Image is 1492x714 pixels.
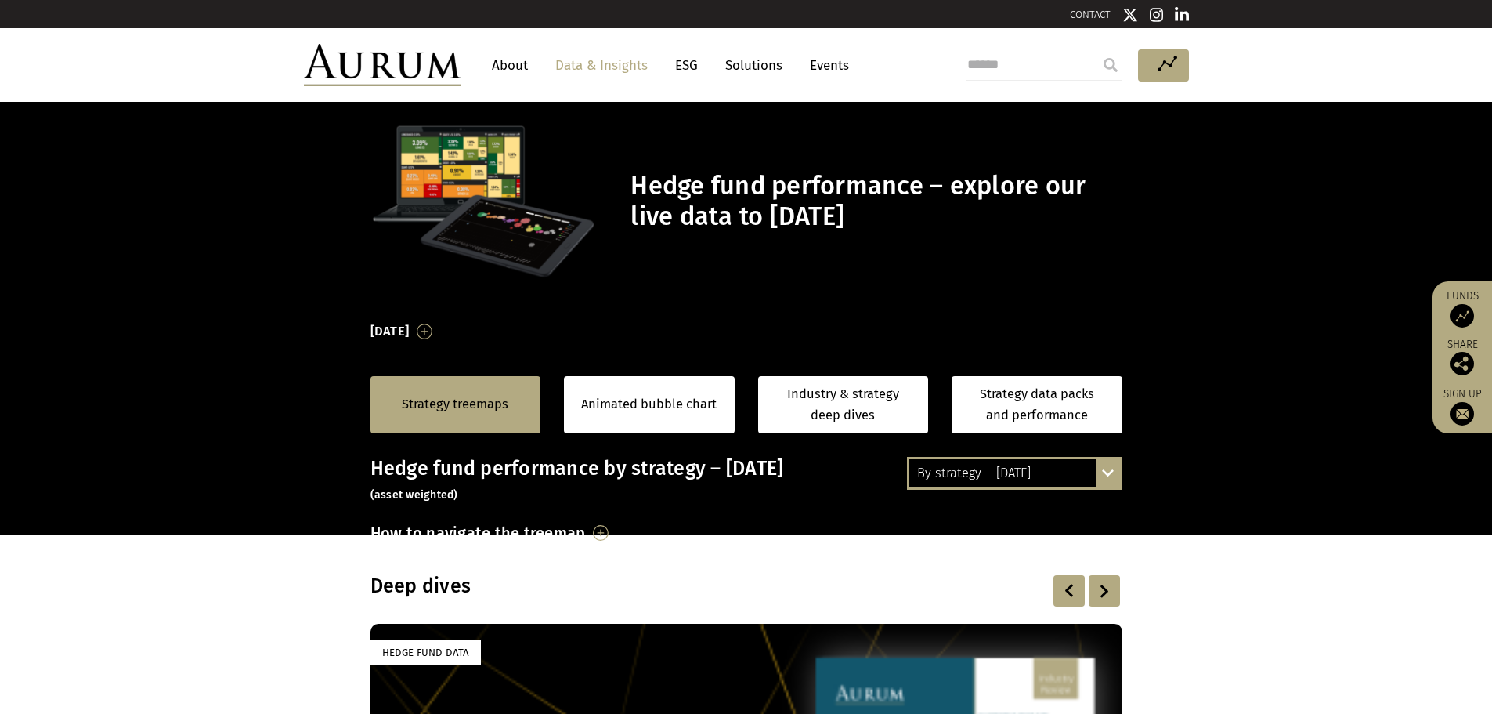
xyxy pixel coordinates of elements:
img: Share this post [1450,352,1474,375]
a: Strategy data packs and performance [952,376,1122,433]
a: Events [802,51,849,80]
img: Twitter icon [1122,7,1138,23]
h3: [DATE] [370,320,410,343]
img: Sign up to our newsletter [1450,402,1474,426]
a: Data & Insights [547,51,656,80]
img: Instagram icon [1150,7,1164,23]
small: (asset weighted) [370,488,458,502]
a: ESG [667,51,706,80]
img: Aurum [304,44,461,86]
h1: Hedge fund performance – explore our live data to [DATE] [630,171,1118,232]
div: By strategy – [DATE] [909,459,1120,487]
h3: How to navigate the treemap [370,520,586,546]
input: Submit [1095,49,1126,81]
a: Funds [1440,289,1484,328]
h3: Deep dives [370,574,920,598]
a: Strategy treemaps [402,394,508,415]
a: CONTACT [1070,9,1111,20]
div: Share [1440,339,1484,375]
div: Hedge Fund Data [370,640,481,665]
img: Linkedin icon [1175,7,1189,23]
img: Access Funds [1450,304,1474,328]
h3: Hedge fund performance by strategy – [DATE] [370,457,1122,504]
a: Animated bubble chart [581,394,717,415]
a: Solutions [717,51,790,80]
a: Industry & strategy deep dives [758,376,929,433]
a: About [484,51,536,80]
a: Sign up [1440,387,1484,426]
